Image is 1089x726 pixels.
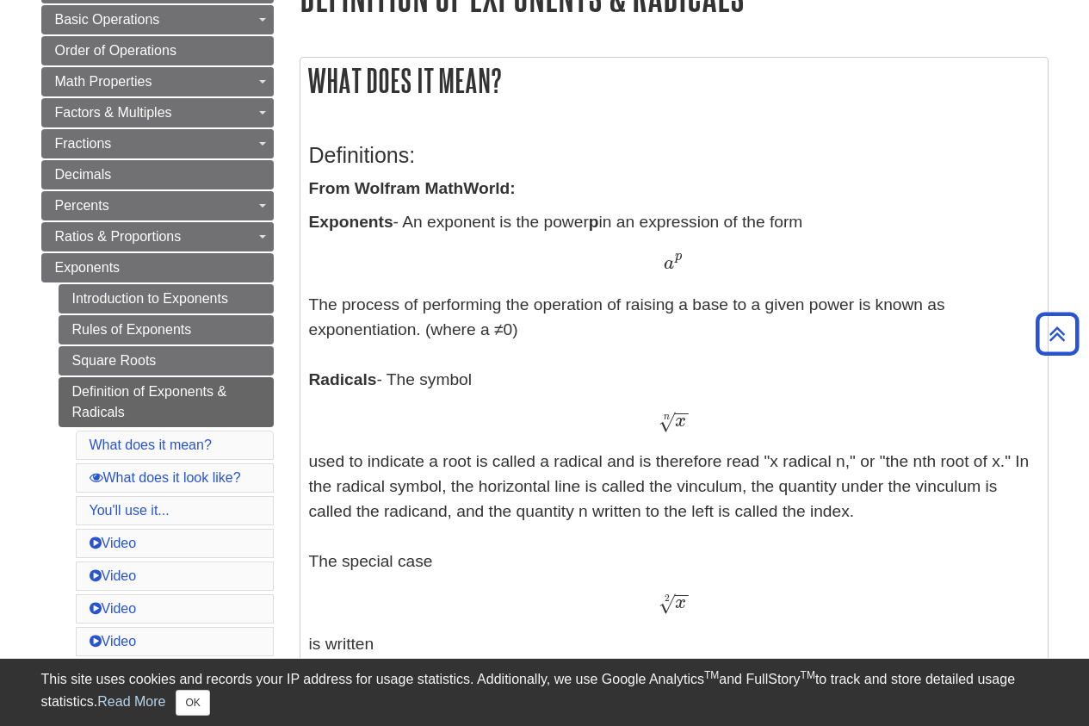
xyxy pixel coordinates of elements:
span: Math Properties [55,74,152,89]
a: Video [90,601,137,616]
span: Decimals [55,167,112,182]
span: a [664,254,674,273]
a: Video [90,536,137,550]
a: Square Roots [59,346,274,375]
b: p [589,213,599,231]
h3: Definitions: [309,143,1039,168]
span: Percents [55,198,109,213]
a: Decimals [41,160,274,189]
div: This site uses cookies and records your IP address for usage statistics. Additionally, we use Goo... [41,669,1049,716]
span: Factors & Multiples [55,105,172,120]
span: √ [659,410,675,433]
b: Exponents [309,213,393,231]
span: Order of Operations [55,43,176,58]
a: Order of Operations [41,36,274,65]
a: Ratios & Proportions [41,222,274,251]
span: Exponents [55,260,121,275]
span: Ratios & Proportions [55,229,182,244]
a: What does it mean? [90,437,212,452]
h2: What does it mean? [300,58,1048,103]
sup: TM [801,669,815,681]
a: Fractions [41,129,274,158]
a: You'll use it... [90,503,170,518]
span: √ [659,592,675,615]
a: Introduction to Exponents [59,284,274,313]
a: Video [90,568,137,583]
a: Percents [41,191,274,220]
a: Video [90,634,137,648]
span: p [675,250,682,264]
span: n [664,413,670,422]
button: Close [176,690,209,716]
a: Definition of Exponents & Radicals [59,377,274,427]
a: Math Properties [41,67,274,96]
strong: From Wolfram MathWorld: [309,179,516,197]
span: x [675,593,686,612]
span: Fractions [55,136,112,151]
b: Radicals [309,370,377,388]
span: x [675,412,686,431]
a: Factors & Multiples [41,98,274,127]
a: Read More [97,694,165,709]
a: Back to Top [1030,322,1085,345]
span: 2 [665,593,670,604]
a: Exponents [41,253,274,282]
sup: TM [704,669,719,681]
a: What does it look like? [90,470,241,485]
span: Basic Operations [55,12,160,27]
a: Rules of Exponents [59,315,274,344]
a: Basic Operations [41,5,274,34]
